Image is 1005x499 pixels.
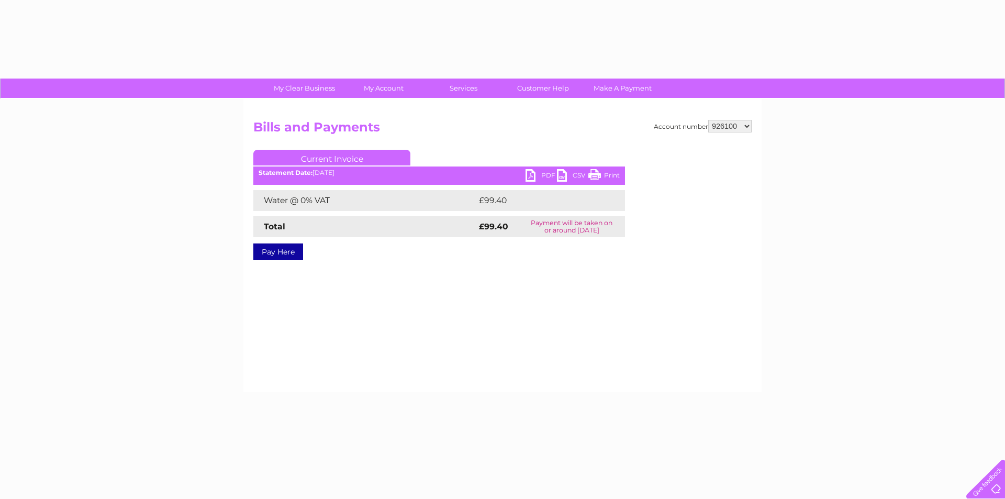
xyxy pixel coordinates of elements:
[476,190,605,211] td: £99.40
[259,169,312,176] b: Statement Date:
[654,120,752,132] div: Account number
[264,221,285,231] strong: Total
[479,221,508,231] strong: £99.40
[500,79,586,98] a: Customer Help
[579,79,666,98] a: Make A Payment
[253,169,625,176] div: [DATE]
[261,79,348,98] a: My Clear Business
[588,169,620,184] a: Print
[253,150,410,165] a: Current Invoice
[253,243,303,260] a: Pay Here
[253,120,752,140] h2: Bills and Payments
[253,190,476,211] td: Water @ 0% VAT
[519,216,625,237] td: Payment will be taken on or around [DATE]
[526,169,557,184] a: PDF
[341,79,427,98] a: My Account
[557,169,588,184] a: CSV
[420,79,507,98] a: Services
